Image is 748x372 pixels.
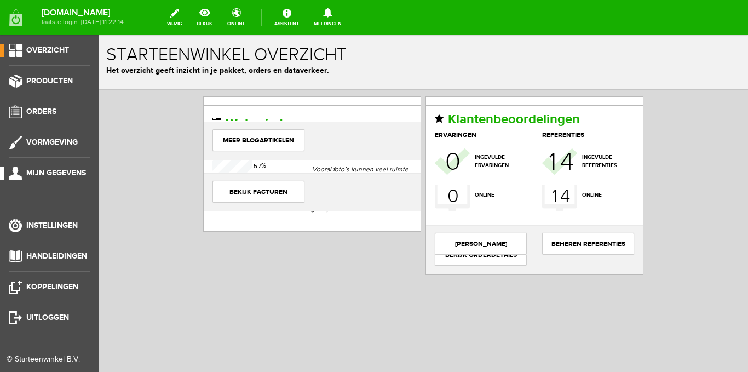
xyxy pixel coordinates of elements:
h3: referenties [444,96,534,104]
p: Het overzicht geeft inzicht in je pakket, orders en dataverkeer. [8,30,642,41]
a: bekijk [190,5,219,30]
span: laatste login: [DATE] 11:22:14 [42,19,124,25]
a: Beheren Referenties [444,198,536,220]
span: Koppelingen [26,282,78,291]
strong: [DOMAIN_NAME] [42,10,124,16]
span: Instellingen [26,221,78,230]
span: Overzicht [26,45,69,55]
h1: Starteenwinkel overzicht [8,10,642,30]
a: online [221,5,252,30]
div: 1 [450,114,458,140]
span: Producten [26,76,73,85]
span: Mijn gegevens [26,168,86,178]
div: 1 [453,150,459,173]
div: 4 [462,114,475,140]
span: online [484,156,534,164]
span: Orders [26,107,56,116]
span: online [376,156,427,164]
span: ingevulde ervaringen [376,118,427,135]
span: Uitloggen [26,313,69,322]
h2: Klantenbeoordelingen [336,77,536,91]
a: Meldingen [307,5,348,30]
span: ingevulde referenties [484,118,534,135]
span: Handleidingen [26,251,87,261]
div: 7 [159,126,163,136]
p: Vooral foto’s kunnen veel ruimte innemen. Probeer deze niet groter te maken dan noodzakelijk (een... [212,129,313,179]
a: Meer blogartikelen [114,94,206,116]
a: Assistent [268,5,306,30]
h2: Webruimte [114,82,313,96]
span: Vormgeving [26,138,78,147]
div: 5 [155,126,159,136]
span: 0 [349,150,359,173]
span: 0 [347,114,361,140]
div: 4 [462,150,471,173]
span: % [155,127,168,134]
a: wijzig [160,5,188,30]
div: © Starteenwinkel B.V. [7,354,83,365]
h3: ervaringen [336,96,433,104]
a: [PERSON_NAME] [336,198,428,220]
a: bekijk facturen [114,146,206,168]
